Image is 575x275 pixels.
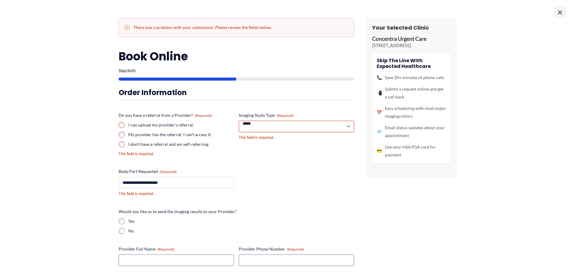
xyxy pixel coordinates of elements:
[377,58,446,69] h4: Skip the line with Expected Healthcare
[377,89,382,97] span: 📲
[276,113,294,118] span: (Required)
[128,228,354,234] label: No
[119,49,354,64] h2: Book Online
[377,108,382,116] span: 📅
[239,135,354,140] div: This field is required.
[195,113,212,118] span: (Required)
[372,36,451,43] p: Concentra Urgent Care
[128,122,234,128] label: I can upload my provider's referral.
[119,112,212,118] legend: Do you have a referral from a Provider?
[119,69,354,73] p: Step of
[160,169,177,174] span: (Required)
[377,147,382,155] span: 💳
[377,74,446,82] li: Save 20+ minutes of phone calls
[377,85,446,101] li: Submit a request online and get a call back
[119,191,234,197] div: This field is required.
[377,124,446,139] li: Email status updates about your appointment
[377,104,446,120] li: Easy scheduling with most major imaging clinics
[239,246,354,252] label: Provider Phone Number
[287,247,304,251] span: (Required)
[128,141,234,147] label: I don't have a referral and am self-referring.
[133,68,136,73] span: 6
[119,88,354,97] h3: Order Information
[372,43,451,49] p: [STREET_ADDRESS]
[119,151,234,157] div: This field is required.
[128,218,354,224] label: Yes
[119,246,234,252] label: Provider Full Name
[124,24,349,30] h2: There was a problem with your submission. Please review the fields below.
[377,128,382,136] span: 📧
[128,132,234,138] label: My provider has the referral; I can't access it.
[239,112,354,118] label: Imaging Study Type
[554,6,566,18] span: ×
[119,209,236,215] legend: Would you like us to send the imaging results to your Provider?
[377,143,446,159] li: Use your HSA/FSA card for payment
[372,24,451,31] h3: Your Selected Clinic
[127,68,129,73] span: 3
[157,247,174,251] span: (Required)
[377,74,382,82] span: 📞
[119,168,234,174] label: Body Part Requested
